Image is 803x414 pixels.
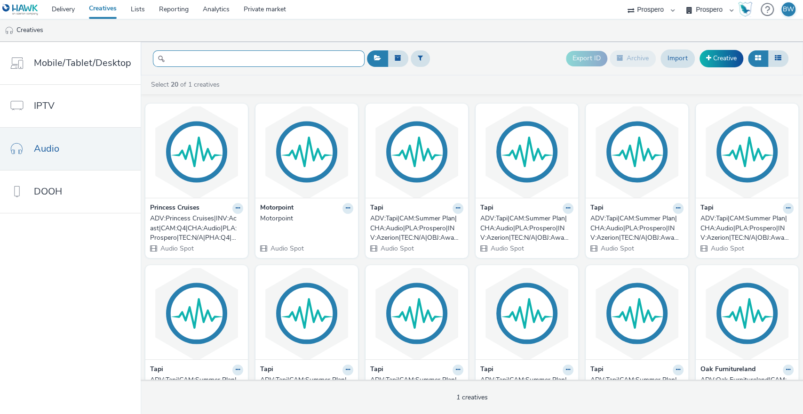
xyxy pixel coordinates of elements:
[159,244,194,253] span: Audio Spot
[370,375,460,404] div: ADV:Tapi|CAM:Summer Plan|CHA:Audio|PLA:Prospero|INV:Azerion|TEC:N/A|OBJ:Awareness|BME:PMP|CFO:Wit...
[480,365,493,375] strong: Tapi
[370,214,460,243] div: ADV:Tapi|CAM:Summer Plan|CHA:Audio|PLA:Prospero|INV:Azerion|TEC:N/A|OBJ:Awareness|BME:PMP|CFO:Wit...
[490,244,524,253] span: Audio Spot
[260,375,353,404] a: ADV:Tapi|CAM:Summer Plan|CHA:Audio|PLA:Prospero|INV:Azerion|TEC:N/A|OBJ:Awareness|BME:PMP|CFO:Wit...
[148,268,246,359] img: ADV:Tapi|CAM:Summer Plan|CHA:Audio|PLA:Prospero|INV:Azerion|TEC:N/A|OBJ:Awareness|BME:PMP|CFO:Wit...
[590,214,680,243] div: ADV:Tapi|CAM:Summer Plan|CHA:Audio|PLA:Prospero|INV:Azerion|TEC:N/A|OBJ:Awareness|BME:PMP|CFO:Wit...
[566,51,607,66] button: Export ID
[34,99,55,113] span: IPTV
[260,214,353,223] a: Motorpoint
[590,214,684,243] a: ADV:Tapi|CAM:Summer Plan|CHA:Audio|PLA:Prospero|INV:Azerion|TEC:N/A|OBJ:Awareness|BME:PMP|CFO:Wit...
[370,365,383,375] strong: Tapi
[258,268,356,359] img: ADV:Tapi|CAM:Summer Plan|CHA:Audio|PLA:Prospero|INV:Azerion|TEC:N/A|OBJ:Awareness|BME:PMP|CFO:Wit...
[370,375,463,404] a: ADV:Tapi|CAM:Summer Plan|CHA:Audio|PLA:Prospero|INV:Azerion|TEC:N/A|OBJ:Awareness|BME:PMP|CFO:Wit...
[610,50,656,66] button: Archive
[700,375,790,404] div: ADV:Oak Furnitureland|CAM:Oak Furnitureland Q1|CHA:Audio|PLA:Prospero|INV:AudioXi|TEC:N/A|PHA:Aug...
[150,214,243,243] a: ADV:Princess Cruises|INV:Acast|CAM:Q4|CHA:Audio|PLA:Prospero|TEC:N/A|PHA:Q4|OBJ:Awareness|BME:PG|...
[150,375,243,404] a: ADV:Tapi|CAM:Summer Plan|CHA:Audio|PLA:Prospero|INV:Azerion|TEC:N/A|OBJ:Awareness|BME:PMP|CFO:Wit...
[150,203,199,214] strong: Princess Cruises
[588,268,686,359] img: ADV:Tapi|CAM:Summer Plan|CHA:Audio|PLA:Prospero|INV:Azerion|TEC:N/A|OBJ:Awareness|BME:PMP|CFO:Wit...
[783,2,794,16] div: BW
[748,50,768,66] button: Grid
[34,142,59,155] span: Audio
[738,2,752,17] img: Hawk Academy
[660,49,695,67] a: Import
[700,50,743,67] a: Creative
[480,375,573,404] a: ADV:Tapi|CAM:Summer Plan|CHA:Audio|PLA:Prospero|INV:Azerion|TEC:N/A|OBJ:Awareness|BME:PMP|CFO:Wit...
[700,375,794,404] a: ADV:Oak Furnitureland|CAM:Oak Furnitureland Q1|CHA:Audio|PLA:Prospero|INV:AudioXi|TEC:N/A|PHA:Aug...
[478,106,576,198] img: ADV:Tapi|CAM:Summer Plan|CHA:Audio|PLA:Prospero|INV:Azerion|TEC:N/A|OBJ:Awareness|BME:PMP|CFO:Wit...
[2,4,39,16] img: undefined Logo
[260,365,273,375] strong: Tapi
[270,244,304,253] span: Audio Spot
[368,106,466,198] img: ADV:Tapi|CAM:Summer Plan|CHA:Audio|PLA:Prospero|INV:Azerion|TEC:N/A|OBJ:Awareness|BME:PMP|CFO:Wit...
[480,214,570,243] div: ADV:Tapi|CAM:Summer Plan|CHA:Audio|PLA:Prospero|INV:Azerion|TEC:N/A|OBJ:Awareness|BME:PMP|CFO:Wit...
[150,365,163,375] strong: Tapi
[370,214,463,243] a: ADV:Tapi|CAM:Summer Plan|CHA:Audio|PLA:Prospero|INV:Azerion|TEC:N/A|OBJ:Awareness|BME:PMP|CFO:Wit...
[480,214,573,243] a: ADV:Tapi|CAM:Summer Plan|CHA:Audio|PLA:Prospero|INV:Azerion|TEC:N/A|OBJ:Awareness|BME:PMP|CFO:Wit...
[5,26,14,35] img: audio
[590,375,684,404] a: ADV:Tapi|CAM:Summer Plan|CHA:Audio|PLA:Prospero|INV:Azerion|TEC:N/A|OBJ:Awareness|BME:PMP|CFO:Wit...
[150,80,223,89] a: Select of 1 creatives
[700,365,755,375] strong: Oak Furnitureland
[710,244,744,253] span: Audio Spot
[150,214,239,243] div: ADV:Princess Cruises|INV:Acast|CAM:Q4|CHA:Audio|PLA:Prospero|TEC:N/A|PHA:Q4|OBJ:Awareness|BME:PG|...
[480,375,570,404] div: ADV:Tapi|CAM:Summer Plan|CHA:Audio|PLA:Prospero|INV:Azerion|TEC:N/A|OBJ:Awareness|BME:PMP|CFO:Wit...
[171,80,178,89] strong: 20
[370,203,383,214] strong: Tapi
[150,375,239,404] div: ADV:Tapi|CAM:Summer Plan|CHA:Audio|PLA:Prospero|INV:Azerion|TEC:N/A|OBJ:Awareness|BME:PMP|CFO:Wit...
[456,393,488,402] span: 1 creatives
[590,203,604,214] strong: Tapi
[700,203,714,214] strong: Tapi
[153,50,365,67] input: Search...
[260,375,350,404] div: ADV:Tapi|CAM:Summer Plan|CHA:Audio|PLA:Prospero|INV:Azerion|TEC:N/A|OBJ:Awareness|BME:PMP|CFO:Wit...
[590,375,680,404] div: ADV:Tapi|CAM:Summer Plan|CHA:Audio|PLA:Prospero|INV:Azerion|TEC:N/A|OBJ:Awareness|BME:PMP|CFO:Wit...
[380,244,414,253] span: Audio Spot
[590,365,604,375] strong: Tapi
[600,244,634,253] span: Audio Spot
[698,106,796,198] img: ADV:Tapi|CAM:Summer Plan|CHA:Audio|PLA:Prospero|INV:Azerion|TEC:N/A|OBJ:Awareness|BME:PMP|CFO:Wit...
[768,50,788,66] button: Table
[738,2,756,17] a: Hawk Academy
[34,185,62,198] span: DOOH
[698,268,796,359] img: ADV:Oak Furnitureland|CAM:Oak Furnitureland Q1|CHA:Audio|PLA:Prospero|INV:AudioXi|TEC:N/A|PHA:Aug...
[34,56,131,70] span: Mobile/Tablet/Desktop
[260,214,350,223] div: Motorpoint
[700,214,794,243] a: ADV:Tapi|CAM:Summer Plan|CHA:Audio|PLA:Prospero|INV:Azerion|TEC:N/A|OBJ:Awareness|BME:PMP|CFO:Wit...
[478,268,576,359] img: ADV:Tapi|CAM:Summer Plan|CHA:Audio|PLA:Prospero|INV:Azerion|TEC:N/A|OBJ:Awareness|BME:PMP|CFO:Wit...
[480,203,493,214] strong: Tapi
[368,268,466,359] img: ADV:Tapi|CAM:Summer Plan|CHA:Audio|PLA:Prospero|INV:Azerion|TEC:N/A|OBJ:Awareness|BME:PMP|CFO:Wit...
[260,203,294,214] strong: Motorpoint
[258,106,356,198] img: Motorpoint visual
[700,214,790,243] div: ADV:Tapi|CAM:Summer Plan|CHA:Audio|PLA:Prospero|INV:Azerion|TEC:N/A|OBJ:Awareness|BME:PMP|CFO:Wit...
[148,106,246,198] img: ADV:Princess Cruises|INV:Acast|CAM:Q4|CHA:Audio|PLA:Prospero|TEC:N/A|PHA:Q4|OBJ:Awareness|BME:PG|...
[588,106,686,198] img: ADV:Tapi|CAM:Summer Plan|CHA:Audio|PLA:Prospero|INV:Azerion|TEC:N/A|OBJ:Awareness|BME:PMP|CFO:Wit...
